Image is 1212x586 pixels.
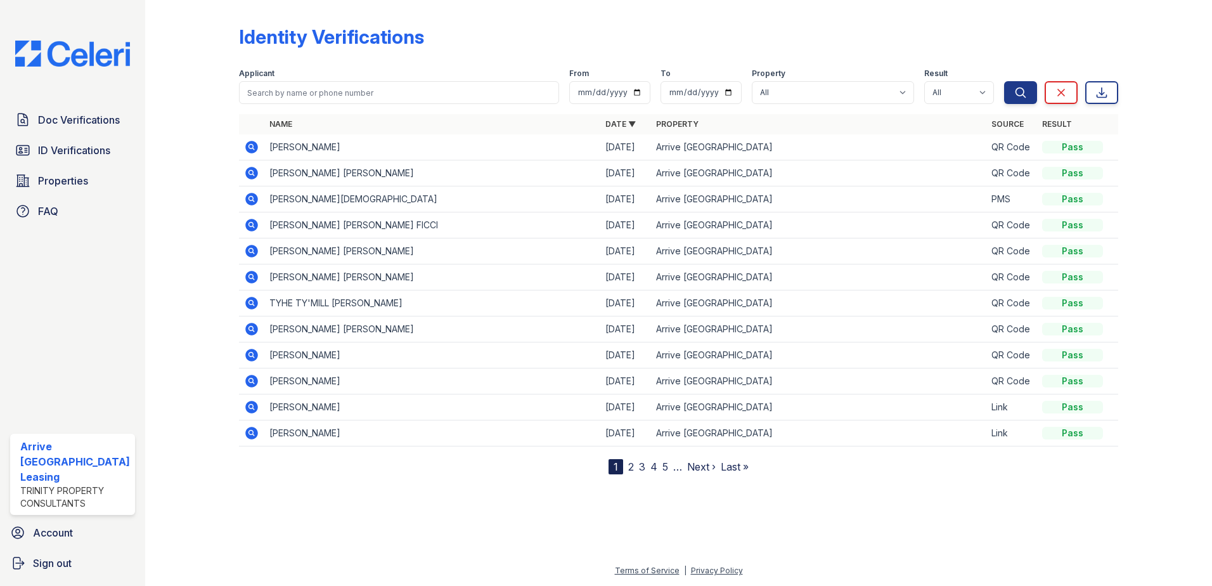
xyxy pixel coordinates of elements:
[662,460,668,473] a: 5
[687,460,716,473] a: Next ›
[986,290,1037,316] td: QR Code
[269,119,292,129] a: Name
[651,160,987,186] td: Arrive [GEOGRAPHIC_DATA]
[1042,427,1103,439] div: Pass
[38,112,120,127] span: Doc Verifications
[651,264,987,290] td: Arrive [GEOGRAPHIC_DATA]
[10,199,135,224] a: FAQ
[569,68,589,79] label: From
[986,394,1037,420] td: Link
[264,134,600,160] td: [PERSON_NAME]
[600,368,651,394] td: [DATE]
[1042,245,1103,257] div: Pass
[10,107,135,133] a: Doc Verifications
[673,459,682,474] span: …
[1042,375,1103,387] div: Pass
[1042,349,1103,361] div: Pass
[986,186,1037,212] td: PMS
[33,556,72,571] span: Sign out
[651,420,987,446] td: Arrive [GEOGRAPHIC_DATA]
[651,238,987,264] td: Arrive [GEOGRAPHIC_DATA]
[650,460,657,473] a: 4
[986,212,1037,238] td: QR Code
[264,420,600,446] td: [PERSON_NAME]
[651,368,987,394] td: Arrive [GEOGRAPHIC_DATA]
[651,290,987,316] td: Arrive [GEOGRAPHIC_DATA]
[264,290,600,316] td: TYHE TY'MILL [PERSON_NAME]
[5,41,140,67] img: CE_Logo_Blue-a8612792a0a2168367f1c8372b55b34899dd931a85d93a1a3d3e32e68fde9ad4.png
[10,168,135,193] a: Properties
[600,186,651,212] td: [DATE]
[691,566,743,575] a: Privacy Policy
[721,460,749,473] a: Last »
[1042,297,1103,309] div: Pass
[1042,219,1103,231] div: Pass
[651,186,987,212] td: Arrive [GEOGRAPHIC_DATA]
[33,525,73,540] span: Account
[264,238,600,264] td: [PERSON_NAME] [PERSON_NAME]
[38,204,58,219] span: FAQ
[651,212,987,238] td: Arrive [GEOGRAPHIC_DATA]
[986,420,1037,446] td: Link
[600,394,651,420] td: [DATE]
[20,439,130,485] div: Arrive [GEOGRAPHIC_DATA] Leasing
[264,394,600,420] td: [PERSON_NAME]
[639,460,645,473] a: 3
[20,485,130,510] div: Trinity Property Consultants
[264,212,600,238] td: [PERSON_NAME] [PERSON_NAME] FICCI
[600,316,651,342] td: [DATE]
[600,134,651,160] td: [DATE]
[656,119,699,129] a: Property
[1042,141,1103,153] div: Pass
[986,368,1037,394] td: QR Code
[5,520,140,545] a: Account
[986,238,1037,264] td: QR Code
[651,316,987,342] td: Arrive [GEOGRAPHIC_DATA]
[239,25,424,48] div: Identity Verifications
[684,566,687,575] div: |
[600,264,651,290] td: [DATE]
[991,119,1024,129] a: Source
[264,342,600,368] td: [PERSON_NAME]
[1042,271,1103,283] div: Pass
[600,420,651,446] td: [DATE]
[239,68,274,79] label: Applicant
[264,186,600,212] td: [PERSON_NAME][DEMOGRAPHIC_DATA]
[38,143,110,158] span: ID Verifications
[986,316,1037,342] td: QR Code
[264,264,600,290] td: [PERSON_NAME] [PERSON_NAME]
[600,238,651,264] td: [DATE]
[752,68,785,79] label: Property
[651,342,987,368] td: Arrive [GEOGRAPHIC_DATA]
[651,394,987,420] td: Arrive [GEOGRAPHIC_DATA]
[10,138,135,163] a: ID Verifications
[5,550,140,576] a: Sign out
[986,264,1037,290] td: QR Code
[1042,167,1103,179] div: Pass
[1042,401,1103,413] div: Pass
[264,160,600,186] td: [PERSON_NAME] [PERSON_NAME]
[924,68,948,79] label: Result
[986,160,1037,186] td: QR Code
[986,134,1037,160] td: QR Code
[651,134,987,160] td: Arrive [GEOGRAPHIC_DATA]
[600,160,651,186] td: [DATE]
[1042,119,1072,129] a: Result
[600,342,651,368] td: [DATE]
[628,460,634,473] a: 2
[615,566,680,575] a: Terms of Service
[38,173,88,188] span: Properties
[600,290,651,316] td: [DATE]
[605,119,636,129] a: Date ▼
[986,342,1037,368] td: QR Code
[600,212,651,238] td: [DATE]
[1042,193,1103,205] div: Pass
[661,68,671,79] label: To
[264,316,600,342] td: [PERSON_NAME] [PERSON_NAME]
[239,81,560,104] input: Search by name or phone number
[1042,323,1103,335] div: Pass
[609,459,623,474] div: 1
[264,368,600,394] td: [PERSON_NAME]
